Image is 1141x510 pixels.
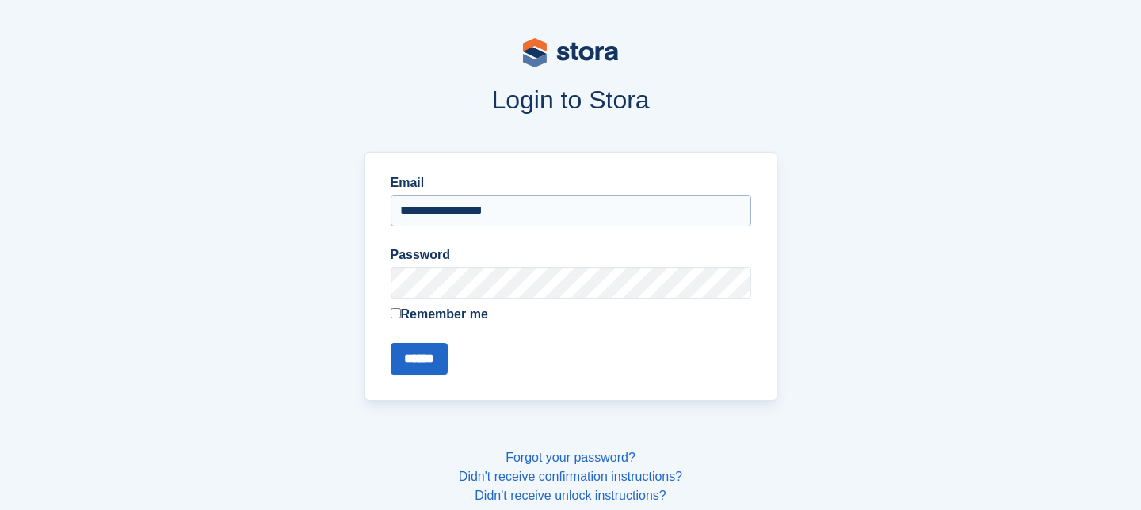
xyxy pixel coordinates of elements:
[391,245,751,265] label: Password
[523,38,618,67] img: stora-logo-53a41332b3708ae10de48c4981b4e9114cc0af31d8433b30ea865607fb682f29.svg
[62,86,1079,114] h1: Login to Stora
[391,173,751,192] label: Email
[391,305,751,324] label: Remember me
[506,451,635,464] a: Forgot your password?
[475,489,666,502] a: Didn't receive unlock instructions?
[459,470,682,483] a: Didn't receive confirmation instructions?
[391,308,401,318] input: Remember me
